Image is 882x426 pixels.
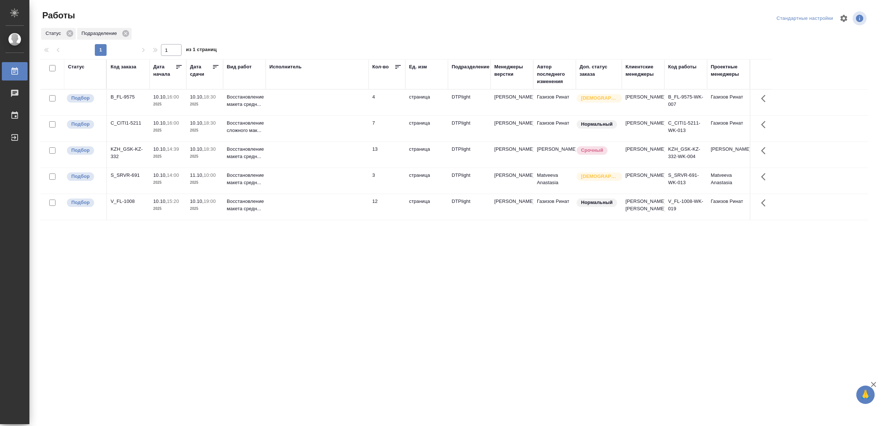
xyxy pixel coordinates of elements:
[71,94,90,102] p: Подбор
[190,94,204,100] p: 10.10,
[405,168,448,194] td: страница
[533,168,576,194] td: Matveeva Anastasia
[581,199,613,206] p: Нормальный
[66,119,103,129] div: Можно подбирать исполнителей
[190,120,204,126] p: 10.10,
[111,63,136,71] div: Код заказа
[757,194,774,212] button: Здесь прячутся важные кнопки
[204,198,216,204] p: 19:00
[856,386,875,404] button: 🙏
[581,173,618,180] p: [DEMOGRAPHIC_DATA]
[71,173,90,180] p: Подбор
[707,90,750,115] td: Газизов Ринат
[111,93,146,101] div: B_FL-9575
[269,63,302,71] div: Исполнитель
[494,63,530,78] div: Менеджеры верстки
[711,63,746,78] div: Проектные менеджеры
[167,146,179,152] p: 14:39
[190,153,219,160] p: 2025
[46,30,64,37] p: Статус
[167,120,179,126] p: 16:00
[405,116,448,142] td: страница
[71,199,90,206] p: Подбор
[533,90,576,115] td: Газизов Ринат
[227,119,262,134] p: Восстановление сложного мак...
[622,168,664,194] td: [PERSON_NAME]
[452,63,490,71] div: Подразделение
[227,198,262,212] p: Восстановление макета средн...
[581,147,603,154] p: Срочный
[664,168,707,194] td: S_SRVR-691-WK-013
[533,116,576,142] td: Газизов Ринат
[757,142,774,160] button: Здесь прячутся важные кнопки
[369,168,405,194] td: 3
[448,168,491,194] td: DTPlight
[537,63,572,85] div: Автор последнего изменения
[66,198,103,208] div: Можно подбирать исполнителей
[66,93,103,103] div: Можно подбирать исполнителей
[448,90,491,115] td: DTPlight
[153,120,167,126] p: 10.10,
[369,90,405,115] td: 4
[66,172,103,182] div: Можно подбирать исполнителей
[668,63,696,71] div: Код работы
[204,146,216,152] p: 18:30
[153,94,167,100] p: 10.10,
[448,116,491,142] td: DTPlight
[707,116,750,142] td: Газизов Ринат
[111,172,146,179] div: S_SRVR-691
[82,30,119,37] p: Подразделение
[369,142,405,168] td: 13
[204,172,216,178] p: 10:00
[227,93,262,108] p: Восстановление макета средн...
[405,194,448,220] td: страница
[405,142,448,168] td: страница
[622,116,664,142] td: [PERSON_NAME]
[494,119,530,127] p: [PERSON_NAME]
[448,194,491,220] td: DTPlight
[186,45,217,56] span: из 1 страниц
[707,194,750,220] td: Газизов Ринат
[153,198,167,204] p: 10.10,
[757,116,774,133] button: Здесь прячутся важные кнопки
[405,90,448,115] td: страница
[77,28,132,40] div: Подразделение
[167,198,179,204] p: 15:20
[757,168,774,186] button: Здесь прячутся важные кнопки
[71,147,90,154] p: Подбор
[153,127,183,134] p: 2025
[494,172,530,179] p: [PERSON_NAME]
[369,194,405,220] td: 12
[369,116,405,142] td: 7
[533,142,576,168] td: [PERSON_NAME]
[204,94,216,100] p: 18:30
[664,90,707,115] td: B_FL-9575-WK-007
[153,63,175,78] div: Дата начала
[190,101,219,108] p: 2025
[40,10,75,21] span: Работы
[580,63,618,78] div: Доп. статус заказа
[581,121,613,128] p: Нормальный
[622,194,664,220] td: [PERSON_NAME], [PERSON_NAME]
[190,63,212,78] div: Дата сдачи
[664,142,707,168] td: KZH_GSK-KZ-332-WK-004
[409,63,427,71] div: Ед. изм
[190,179,219,186] p: 2025
[622,142,664,168] td: [PERSON_NAME]
[71,121,90,128] p: Подбор
[853,11,868,25] span: Посмотреть информацию
[448,142,491,168] td: DTPlight
[153,146,167,152] p: 10.10,
[707,142,750,168] td: [PERSON_NAME]
[190,127,219,134] p: 2025
[494,198,530,205] p: [PERSON_NAME]
[757,90,774,107] button: Здесь прячутся важные кнопки
[581,94,618,102] p: [DEMOGRAPHIC_DATA]
[494,146,530,153] p: [PERSON_NAME]
[625,63,661,78] div: Клиентские менеджеры
[227,172,262,186] p: Восстановление макета средн...
[835,10,853,27] span: Настроить таблицу
[664,194,707,220] td: V_FL-1008-WK-019
[775,13,835,24] div: split button
[153,101,183,108] p: 2025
